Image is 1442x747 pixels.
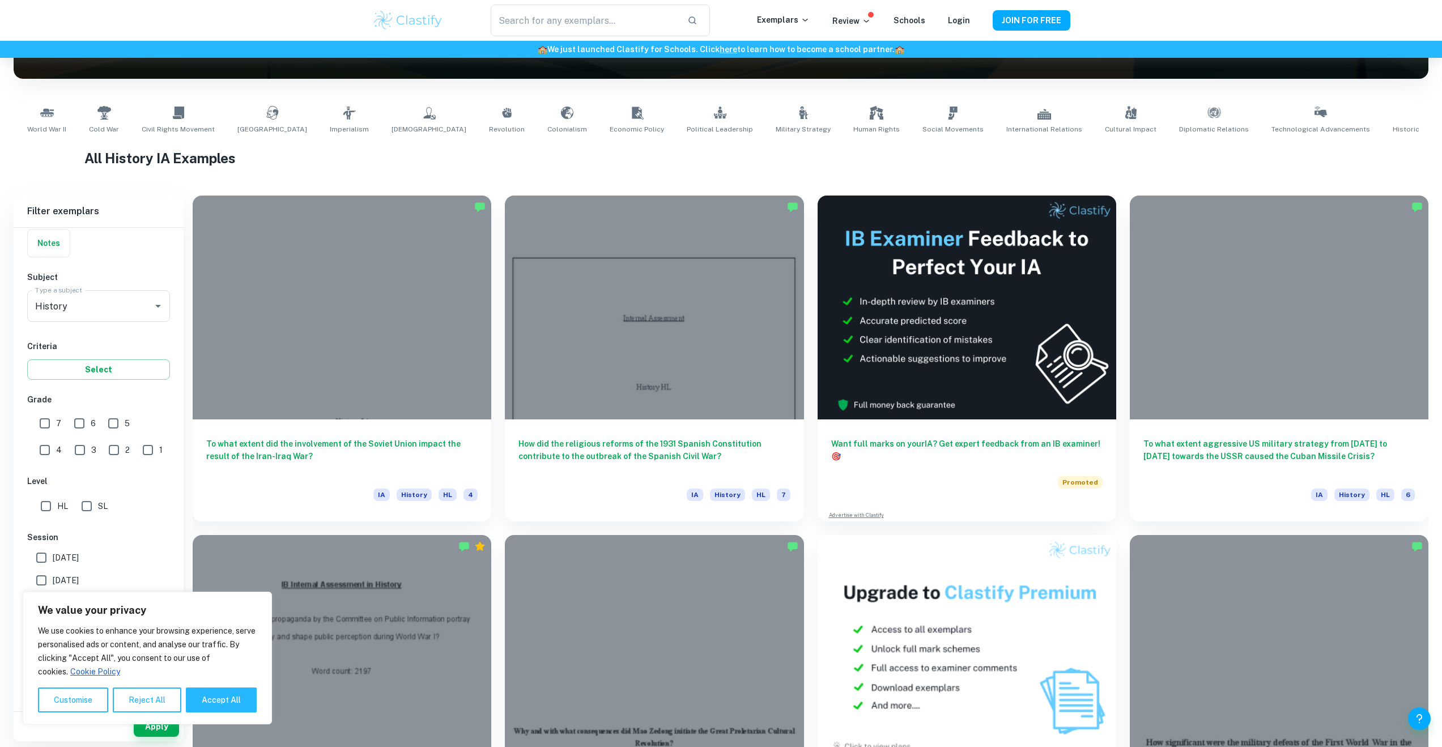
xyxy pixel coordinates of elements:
[458,541,470,552] img: Marked
[1401,489,1415,501] span: 6
[463,489,478,501] span: 4
[186,687,257,712] button: Accept All
[439,489,457,501] span: HL
[150,298,166,314] button: Open
[91,444,96,456] span: 3
[787,541,798,552] img: Marked
[392,124,466,134] span: [DEMOGRAPHIC_DATA]
[397,489,432,501] span: History
[776,124,831,134] span: Military Strategy
[853,124,900,134] span: Human Rights
[832,15,871,27] p: Review
[547,124,587,134] span: Colonialism
[1311,489,1328,501] span: IA
[1411,541,1423,552] img: Marked
[710,489,745,501] span: History
[125,444,130,456] span: 2
[57,500,68,512] span: HL
[125,417,130,430] span: 5
[193,196,491,521] a: To what extent did the involvement of the Soviet Union impact the result of the Iran-Iraq War?IAH...
[330,124,369,134] span: Imperialism
[53,574,79,587] span: [DATE]
[53,551,79,564] span: [DATE]
[818,196,1116,419] img: Thumbnail
[134,716,179,737] button: Apply
[28,230,70,257] button: Notes
[1334,489,1369,501] span: History
[777,489,790,501] span: 7
[237,124,307,134] span: [GEOGRAPHIC_DATA]
[474,201,486,213] img: Marked
[27,124,66,134] span: World War II
[895,45,904,54] span: 🏫
[518,438,790,475] h6: How did the religious reforms of the 1931 Spanish Constitution contribute to the outbreak of the ...
[27,393,170,406] h6: Grade
[113,687,181,712] button: Reject All
[38,624,257,678] p: We use cookies to enhance your browsing experience, serve personalised ads or content, and analys...
[818,196,1116,521] a: Want full marks on yourIA? Get expert feedback from an IB examiner!PromotedAdvertise with Clastify
[720,45,737,54] a: here
[491,5,678,36] input: Search for any exemplars...
[752,489,770,501] span: HL
[787,201,798,213] img: Marked
[38,687,108,712] button: Customise
[27,531,170,544] h6: Session
[27,271,170,283] h6: Subject
[922,124,984,134] span: Social Movements
[1143,438,1415,475] h6: To what extent aggressive US military strategy from [DATE] to [DATE] towards the USSR caused the ...
[56,417,61,430] span: 7
[474,541,486,552] div: Premium
[27,359,170,380] button: Select
[27,475,170,487] h6: Level
[538,45,547,54] span: 🏫
[757,14,810,26] p: Exemplars
[1130,196,1428,521] a: To what extent aggressive US military strategy from [DATE] to [DATE] towards the USSR caused the ...
[38,604,257,617] p: We value your privacy
[14,196,184,227] h6: Filter exemplars
[35,285,82,295] label: Type a subject
[1006,124,1082,134] span: International Relations
[1271,124,1370,134] span: Technological Advancements
[505,196,803,521] a: How did the religious reforms of the 1931 Spanish Constitution contribute to the outbreak of the ...
[206,438,478,475] h6: To what extent did the involvement of the Soviet Union impact the result of the Iran-Iraq War?
[89,124,119,134] span: Cold War
[1411,201,1423,213] img: Marked
[831,452,841,461] span: 🎯
[687,489,703,501] span: IA
[159,444,163,456] span: 1
[1376,489,1394,501] span: HL
[687,124,753,134] span: Political Leadership
[894,16,925,25] a: Schools
[829,511,884,519] a: Advertise with Clastify
[1058,476,1103,489] span: Promoted
[831,438,1103,462] h6: Want full marks on your IA ? Get expert feedback from an IB examiner!
[91,417,96,430] span: 6
[1105,124,1156,134] span: Cultural Impact
[2,43,1440,56] h6: We just launched Clastify for Schools. Click to learn how to become a school partner.
[98,500,108,512] span: SL
[610,124,664,134] span: Economic Policy
[23,592,272,724] div: We value your privacy
[1408,707,1431,730] button: Help and Feedback
[84,148,1358,168] h1: All History IA Examples
[1179,124,1249,134] span: Diplomatic Relations
[27,340,170,353] h6: Criteria
[372,9,444,32] img: Clastify logo
[993,10,1070,31] button: JOIN FOR FREE
[948,16,970,25] a: Login
[489,124,525,134] span: Revolution
[373,489,390,501] span: IA
[70,667,121,677] a: Cookie Policy
[142,124,215,134] span: Civil Rights Movement
[56,444,62,456] span: 4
